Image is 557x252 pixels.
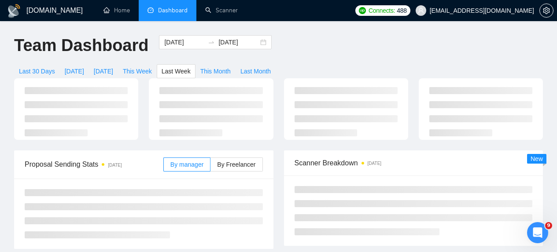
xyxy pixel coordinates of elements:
img: upwork-logo.png [359,7,366,14]
span: [DATE] [94,66,113,76]
a: searchScanner [205,7,238,14]
span: This Week [123,66,152,76]
span: 488 [397,6,406,15]
span: user [418,7,424,14]
span: Помощь [133,193,160,199]
time: [DATE] [368,161,381,166]
a: homeHome [103,7,130,14]
span: Чат [82,193,94,199]
iframe: Intercom live chat [527,222,548,243]
img: Profile image for Nazar [94,14,112,32]
span: Главная [15,193,44,199]
span: Connects: [369,6,395,15]
div: Закрыть [151,14,167,30]
span: [DATE] [65,66,84,76]
div: Обычно мы отвечаем в течение менее минуты [18,135,147,153]
p: Здравствуйте! 👋 [18,62,159,77]
span: to [208,39,215,46]
span: This Month [200,66,231,76]
a: setting [539,7,553,14]
p: Чем мы можем помочь? [18,77,159,107]
h1: Team Dashboard [14,35,148,56]
span: setting [540,7,553,14]
span: Last Week [162,66,191,76]
span: By manager [170,161,203,168]
button: Помощь [118,171,176,206]
input: End date [218,37,258,47]
img: logo [18,17,32,31]
span: dashboard [148,7,154,13]
button: Чат [59,171,117,206]
div: Отправить сообщениеОбычно мы отвечаем в течение менее минуты [9,118,167,161]
button: This Week [118,64,157,78]
span: 9 [545,222,552,229]
button: Last 30 Days [14,64,60,78]
button: [DATE] [89,64,118,78]
span: Scanner Breakdown [295,157,533,168]
button: Last Month [236,64,276,78]
button: setting [539,4,553,18]
img: Profile image for Dima [128,14,145,32]
span: swap-right [208,39,215,46]
span: By Freelancer [217,161,255,168]
span: New [531,155,543,162]
button: [DATE] [60,64,89,78]
div: Отправить сообщение [18,126,147,135]
span: Last Month [240,66,271,76]
time: [DATE] [108,163,122,168]
img: logo [7,4,21,18]
button: Last Week [157,64,196,78]
span: Proposal Sending Stats [25,159,163,170]
button: This Month [196,64,236,78]
img: Profile image for Mariia [111,14,129,32]
input: Start date [164,37,204,47]
span: Last 30 Days [19,66,55,76]
span: Dashboard [158,7,188,14]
